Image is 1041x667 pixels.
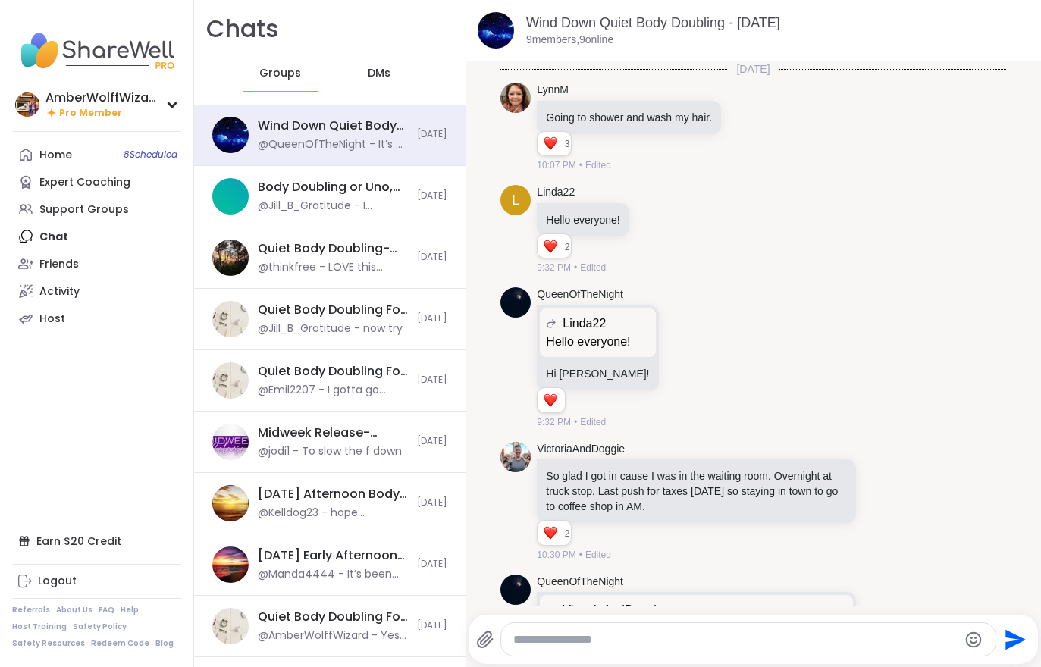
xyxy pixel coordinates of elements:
[996,622,1030,656] button: Send
[565,137,572,151] span: 3
[124,149,177,161] span: 8 Scheduled
[563,601,663,619] span: VictoriaAndDoggie
[546,110,712,125] p: Going to shower and wash my hair.
[39,284,80,299] div: Activity
[542,394,558,406] button: Reactions: love
[542,527,558,539] button: Reactions: love
[258,240,408,257] div: Quiet Body Doubling- [DATE] Evening, [DATE]
[546,468,846,514] p: So glad I got in cause I was in the waiting room. Overnight at truck stop. Last push for taxes [D...
[259,66,301,81] span: Groups
[258,567,408,582] div: @Manda4444 - It’s been extra nice to have company since I’m sick
[537,261,571,274] span: 9:32 PM
[417,558,447,571] span: [DATE]
[258,506,408,521] div: @Kelldog23 - hope everyone has a good day
[258,179,408,196] div: Body Doubling or Uno, [DATE]
[155,638,174,649] a: Blog
[574,261,577,274] span: •
[39,202,129,218] div: Support Groups
[478,12,514,49] img: Wind Down Quiet Body Doubling - Friday, Oct 10
[12,24,181,77] img: ShareWell Nav Logo
[206,12,279,46] h1: Chats
[12,277,181,305] a: Activity
[45,89,159,106] div: AmberWolffWizard
[38,574,77,589] div: Logout
[417,435,447,448] span: [DATE]
[258,383,408,398] div: @Emil2207 - I gotta go need to sign up for another group
[417,189,447,202] span: [DATE]
[212,485,249,521] img: Friday Afternoon Body Double Buddies, Oct 10
[39,148,72,163] div: Home
[727,61,779,77] span: [DATE]
[368,66,390,81] span: DMs
[417,128,447,141] span: [DATE]
[12,568,181,595] a: Logout
[537,415,571,429] span: 9:32 PM
[538,132,564,156] div: Reaction list
[542,138,558,150] button: Reactions: love
[258,199,408,214] div: @Jill_B_Gratitude - I created 2 sessions for [DATE]. I have work to do and would love company
[417,374,447,387] span: [DATE]
[537,83,569,98] a: LynnM
[91,638,149,649] a: Redeem Code
[212,362,249,399] img: Quiet Body Doubling For Productivity - Friday, Oct 10
[513,632,958,647] textarea: Type your message
[417,496,447,509] span: [DATE]
[417,251,447,264] span: [DATE]
[538,234,564,258] div: Reaction list
[258,302,408,318] div: Quiet Body Doubling For Productivity - [DATE]
[565,240,572,254] span: 2
[258,260,408,275] div: @thinkfree - LOVE this Sharewell session! Thank you [PERSON_NAME] and everyone!!
[964,631,983,649] button: Emoji picker
[546,333,649,351] p: Hello everyone!
[121,605,139,615] a: Help
[258,444,402,459] div: @jodi1 - To slow the f down
[39,312,65,327] div: Host
[212,424,249,460] img: Midweek Release-Coping with Mood, Oct 08
[500,442,531,472] img: https://sharewell-space-live.sfo3.digitaloceanspaces.com/user-generated/cca46633-8413-4581-a5b3-c...
[537,442,625,457] a: VictoriaAndDoggie
[538,388,564,412] div: Reaction list
[537,158,575,172] span: 10:07 PM
[212,178,249,215] img: Body Doubling or Uno, Oct 10
[500,575,531,605] img: https://sharewell-space-live.sfo3.digitaloceanspaces.com/user-generated/d7277878-0de6-43a2-a937-4...
[538,521,564,545] div: Reaction list
[12,168,181,196] a: Expert Coaching
[500,287,531,318] img: https://sharewell-space-live.sfo3.digitaloceanspaces.com/user-generated/d7277878-0de6-43a2-a937-4...
[585,158,611,172] span: Edited
[258,628,408,644] div: @AmberWolffWizard - Yes i mean ambee
[258,363,408,380] div: Quiet Body Doubling For Productivity - [DATE]
[212,301,249,337] img: Quiet Body Doubling For Productivity - Friday, Oct 10
[258,609,408,625] div: Quiet Body Doubling For Productivity - [DATE]
[563,315,606,333] span: Linda22
[258,137,408,152] div: @QueenOfTheNight - It’s a temperature blanket! One row for every day in the year. Each color repr...
[537,548,575,562] span: 10:30 PM
[537,575,623,590] a: QueenOfTheNight
[12,305,181,332] a: Host
[542,240,558,252] button: Reactions: love
[12,605,50,615] a: Referrals
[39,257,79,272] div: Friends
[574,415,577,429] span: •
[580,415,606,429] span: Edited
[417,312,447,325] span: [DATE]
[500,83,531,113] img: https://sharewell-space-live.sfo3.digitaloceanspaces.com/user-generated/5f572286-b7ec-4d9d-a82c-3...
[212,546,249,583] img: Friday Early Afternoon Body Double Buddies, Oct 10
[258,117,408,134] div: Wind Down Quiet Body Doubling - [DATE]
[417,619,447,632] span: [DATE]
[580,261,606,274] span: Edited
[258,321,403,337] div: @Jill_B_Gratitude - now try
[15,92,39,117] img: AmberWolffWizard
[56,605,92,615] a: About Us
[537,287,623,302] a: QueenOfTheNight
[99,605,114,615] a: FAQ
[39,175,130,190] div: Expert Coaching
[537,185,575,200] a: Linda22
[12,141,181,168] a: Home8Scheduled
[12,196,181,223] a: Support Groups
[212,240,249,276] img: Quiet Body Doubling- Friday Evening, Oct 10
[59,107,122,120] span: Pro Member
[258,547,408,564] div: [DATE] Early Afternoon Body Double Buddies, [DATE]
[546,366,649,381] p: Hi [PERSON_NAME]!
[526,15,780,30] a: Wind Down Quiet Body Doubling - [DATE]
[585,548,611,562] span: Edited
